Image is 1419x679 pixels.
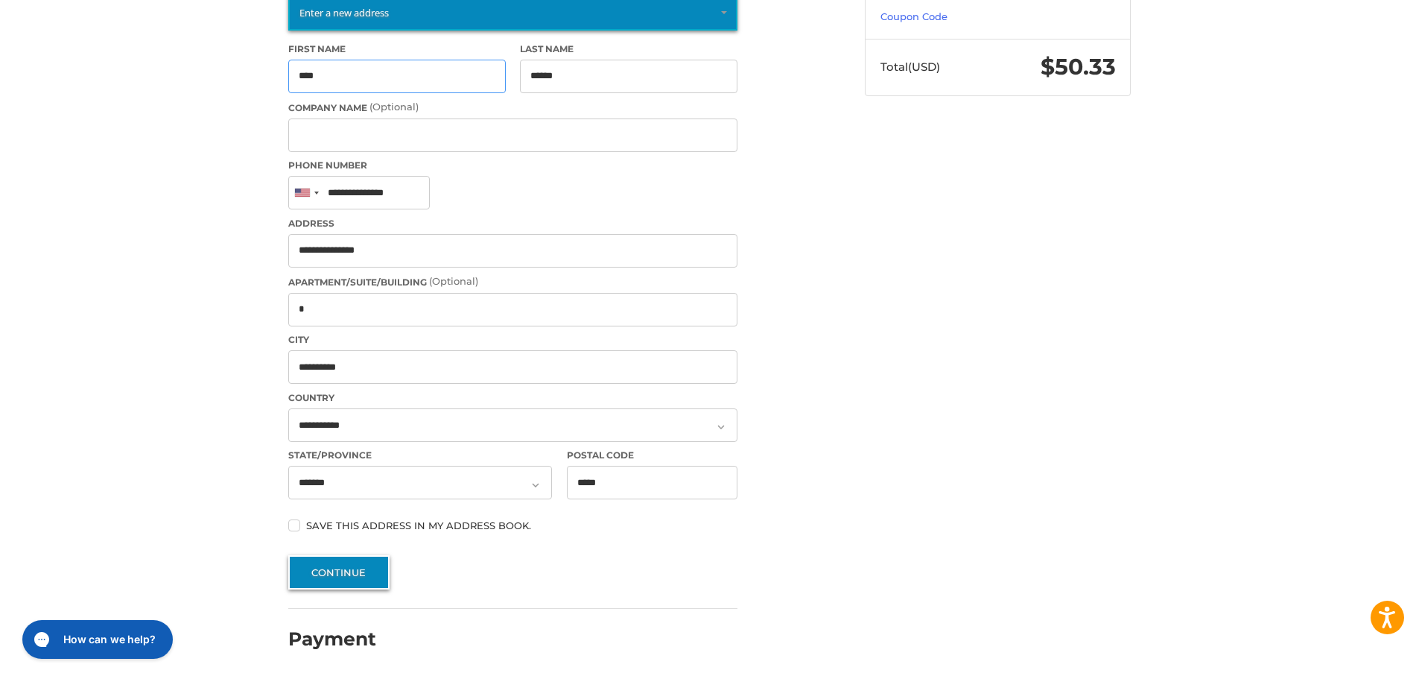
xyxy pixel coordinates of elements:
[1041,53,1116,80] span: $50.33
[288,628,376,651] h2: Payment
[567,449,738,462] label: Postal Code
[288,333,737,347] label: City
[288,555,390,590] button: Continue
[288,274,737,289] label: Apartment/Suite/Building
[288,100,737,115] label: Company Name
[1296,639,1419,679] iframe: Google Customer Reviews
[880,60,940,74] span: Total (USD)
[288,391,737,405] label: Country
[288,42,506,56] label: First Name
[520,42,737,56] label: Last Name
[288,217,737,230] label: Address
[288,519,737,531] label: Save this address in my address book.
[288,159,737,172] label: Phone Number
[288,449,552,462] label: State/Province
[299,6,389,19] span: Enter a new address
[289,177,323,209] div: United States: +1
[369,101,419,113] small: (Optional)
[429,275,478,287] small: (Optional)
[880,10,947,22] a: Coupon Code
[15,615,177,664] iframe: Gorgias live chat messenger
